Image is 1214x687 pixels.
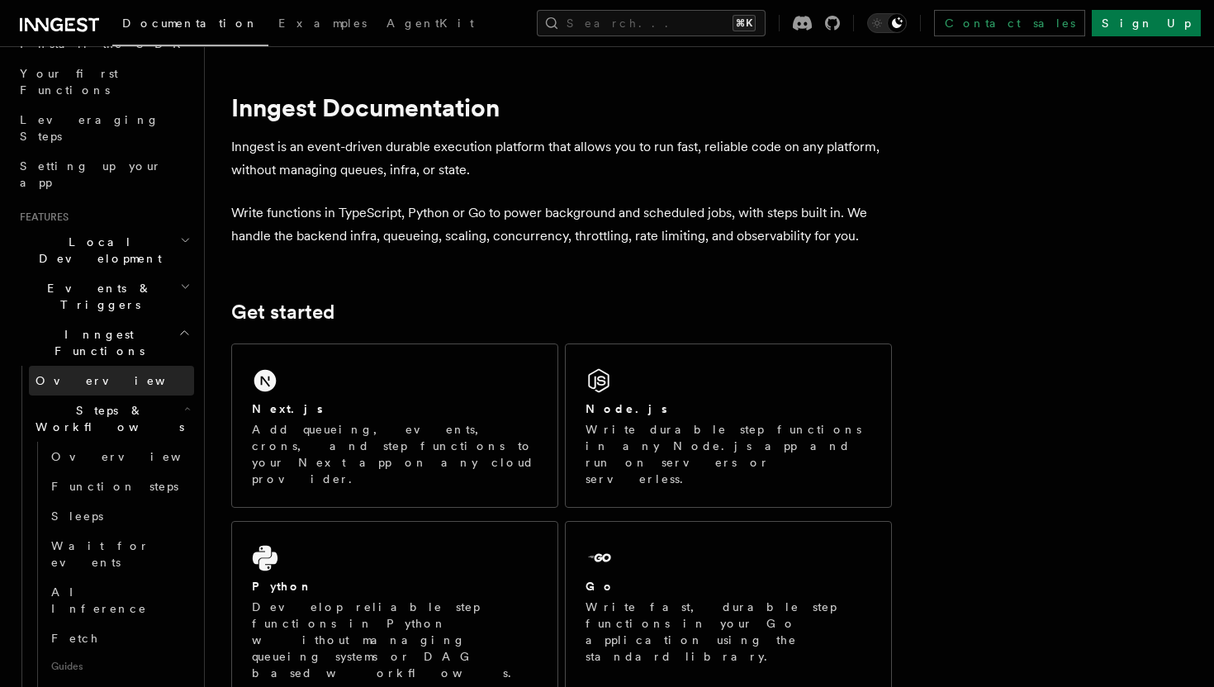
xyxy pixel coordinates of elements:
button: Events & Triggers [13,273,194,320]
a: Setting up your app [13,151,194,197]
span: Leveraging Steps [20,113,159,143]
a: Examples [268,5,377,45]
span: Local Development [13,234,180,267]
p: Inngest is an event-driven durable execution platform that allows you to run fast, reliable code ... [231,135,892,182]
kbd: ⌘K [733,15,756,31]
a: Node.jsWrite durable step functions in any Node.js app and run on servers or serverless. [565,343,892,508]
p: Write fast, durable step functions in your Go application using the standard library. [586,599,871,665]
a: Next.jsAdd queueing, events, crons, and step functions to your Next app on any cloud provider. [231,343,558,508]
h1: Inngest Documentation [231,92,892,122]
button: Toggle dark mode [867,13,907,33]
span: Overview [36,374,206,387]
span: AgentKit [386,17,474,30]
span: Function steps [51,480,178,493]
span: Wait for events [51,539,149,569]
a: Sleeps [45,501,194,531]
p: Write durable step functions in any Node.js app and run on servers or serverless. [586,421,871,487]
span: Guides [45,653,194,680]
p: Add queueing, events, crons, and step functions to your Next app on any cloud provider. [252,421,538,487]
h2: Go [586,578,615,595]
a: Get started [231,301,334,324]
a: Documentation [112,5,268,46]
button: Search...⌘K [537,10,766,36]
span: Documentation [122,17,258,30]
p: Write functions in TypeScript, Python or Go to power background and scheduled jobs, with steps bu... [231,201,892,248]
a: Contact sales [934,10,1085,36]
span: Fetch [51,632,99,645]
h2: Next.js [252,400,323,417]
span: Inngest Functions [13,326,178,359]
a: AgentKit [377,5,484,45]
h2: Node.js [586,400,667,417]
span: Setting up your app [20,159,162,189]
h2: Python [252,578,313,595]
a: Wait for events [45,531,194,577]
span: AI Inference [51,585,147,615]
span: Examples [278,17,367,30]
button: Inngest Functions [13,320,194,366]
button: Steps & Workflows [29,396,194,442]
a: Fetch [45,623,194,653]
a: Overview [45,442,194,471]
span: Steps & Workflows [29,402,184,435]
a: Sign Up [1092,10,1201,36]
span: Overview [51,450,221,463]
p: Develop reliable step functions in Python without managing queueing systems or DAG based workflows. [252,599,538,681]
span: Events & Triggers [13,280,180,313]
a: Function steps [45,471,194,501]
a: Overview [29,366,194,396]
span: Features [13,211,69,224]
button: Local Development [13,227,194,273]
span: Sleeps [51,509,103,523]
span: Your first Functions [20,67,118,97]
a: AI Inference [45,577,194,623]
a: Your first Functions [13,59,194,105]
a: Leveraging Steps [13,105,194,151]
